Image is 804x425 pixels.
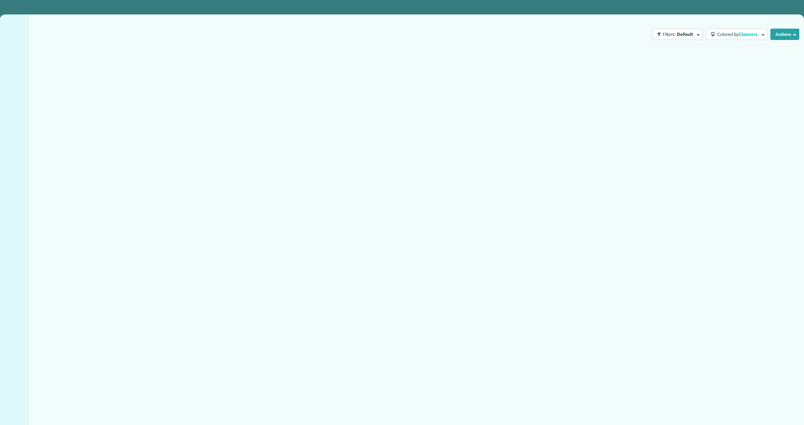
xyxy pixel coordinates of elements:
button: Actions [770,29,799,40]
span: Cleaners [739,31,759,37]
span: Colored by [717,31,760,37]
a: Filters: Default [649,29,703,40]
button: Colored byCleaners [706,29,768,40]
button: Filters: Default [652,29,703,40]
span: Filters: [663,31,676,37]
span: Default [677,31,693,37]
